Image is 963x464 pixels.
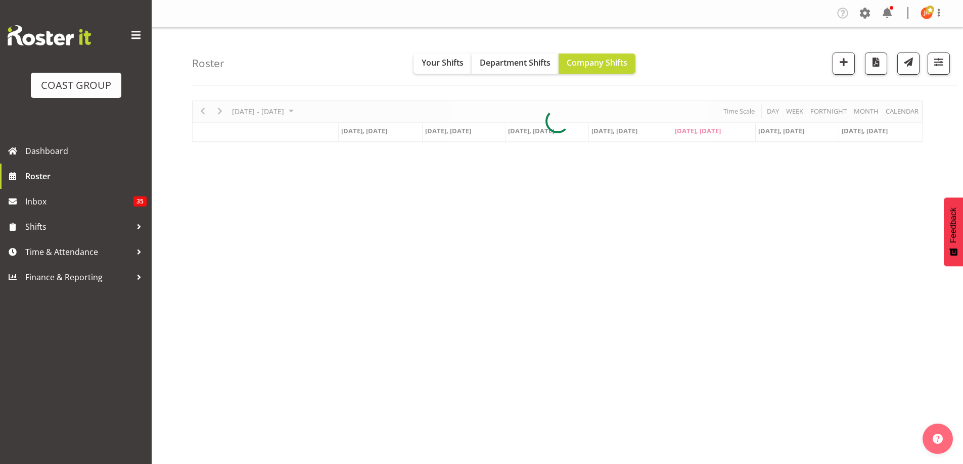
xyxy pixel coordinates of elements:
button: Add a new shift [833,53,855,75]
button: Send a list of all shifts for the selected filtered period to all rostered employees. [897,53,920,75]
div: COAST GROUP [41,78,111,93]
h4: Roster [192,58,224,69]
button: Filter Shifts [928,53,950,75]
span: Shifts [25,219,131,234]
button: Download a PDF of the roster according to the set date range. [865,53,887,75]
span: Time & Attendance [25,244,131,260]
span: Dashboard [25,143,147,159]
button: Feedback - Show survey [944,197,963,266]
img: help-xxl-2.png [933,434,943,444]
span: Your Shifts [422,57,464,68]
span: Feedback [949,208,958,243]
span: 35 [133,196,147,207]
img: Rosterit website logo [8,25,91,45]
span: Department Shifts [480,57,551,68]
span: Company Shifts [567,57,627,68]
span: Roster [25,169,147,184]
button: Department Shifts [472,54,559,74]
button: Company Shifts [559,54,635,74]
span: Inbox [25,194,133,209]
img: joe-kalantakusuwan-kalantakusuwan8781.jpg [921,7,933,19]
button: Your Shifts [414,54,472,74]
span: Finance & Reporting [25,270,131,285]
